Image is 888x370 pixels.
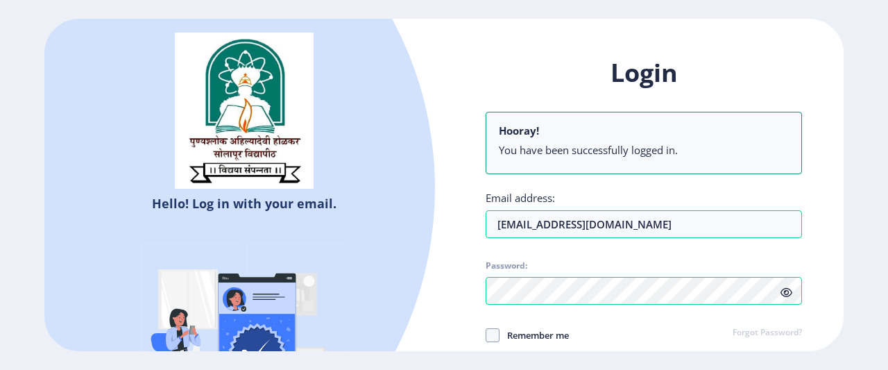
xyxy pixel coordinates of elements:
[499,143,789,157] li: You have been successfully logged in.
[486,210,802,238] input: Email address
[486,191,555,205] label: Email address:
[499,327,569,344] span: Remember me
[486,56,802,90] h1: Login
[175,33,314,190] img: sulogo.png
[486,260,527,271] label: Password:
[499,124,539,137] b: Hooray!
[733,327,802,339] a: Forgot Password?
